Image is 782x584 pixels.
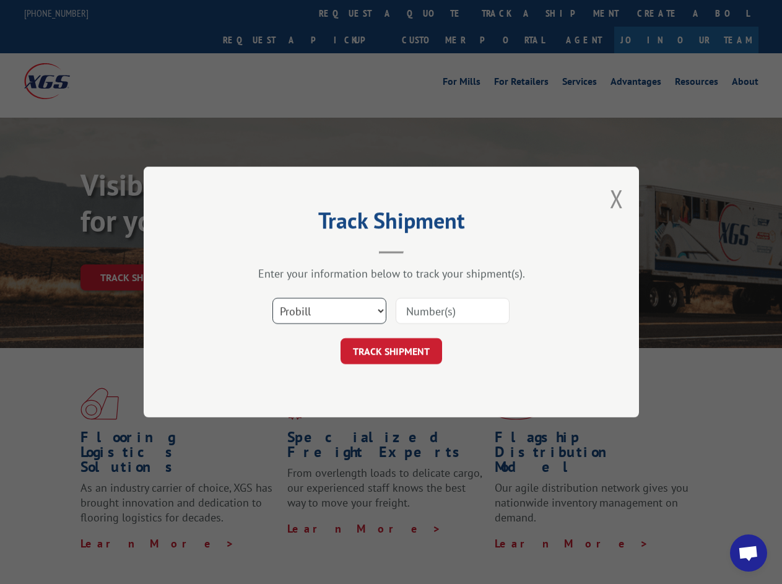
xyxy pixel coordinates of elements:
div: Enter your information below to track your shipment(s). [206,266,577,281]
input: Number(s) [396,298,510,324]
button: TRACK SHIPMENT [341,338,442,364]
h2: Track Shipment [206,212,577,235]
div: Open chat [730,534,767,572]
button: Close modal [610,182,623,215]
